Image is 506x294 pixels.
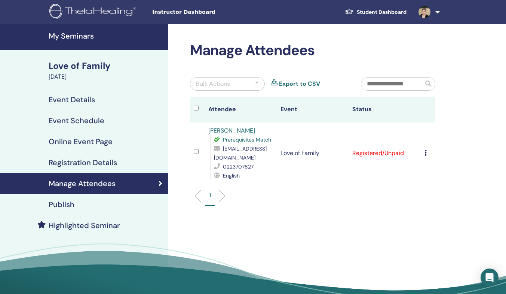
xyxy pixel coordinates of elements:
h4: Publish [49,200,74,209]
h4: My Seminars [49,31,164,40]
a: Student Dashboard [339,5,413,19]
a: Love of Family[DATE] [44,60,168,81]
div: Love of Family [49,60,164,72]
span: English [223,172,240,179]
span: Instructor Dashboard [152,8,264,16]
th: Attendee [205,97,277,122]
th: Event [277,97,349,122]
div: [DATE] [49,72,164,81]
td: Love of Family [277,122,349,184]
span: [EMAIL_ADDRESS][DOMAIN_NAME] [214,145,267,161]
img: default.jpg [418,6,430,18]
img: graduation-cap-white.svg [345,9,354,15]
h4: Registration Details [49,158,117,167]
h4: Online Event Page [49,137,113,146]
th: Status [349,97,421,122]
h4: Event Details [49,95,95,104]
span: 0223707827 [223,163,254,170]
h2: Manage Attendees [190,42,435,59]
a: [PERSON_NAME] [208,127,255,134]
h4: Highlighted Seminar [49,221,120,230]
p: 1 [209,191,211,199]
h4: Manage Attendees [49,179,116,188]
a: Export to CSV [279,79,320,88]
div: Bulk Actions [196,79,230,88]
div: Open Intercom Messenger [481,269,499,287]
h4: Event Schedule [49,116,104,125]
span: Prerequisites Match [223,136,271,143]
img: logo.png [49,4,139,21]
